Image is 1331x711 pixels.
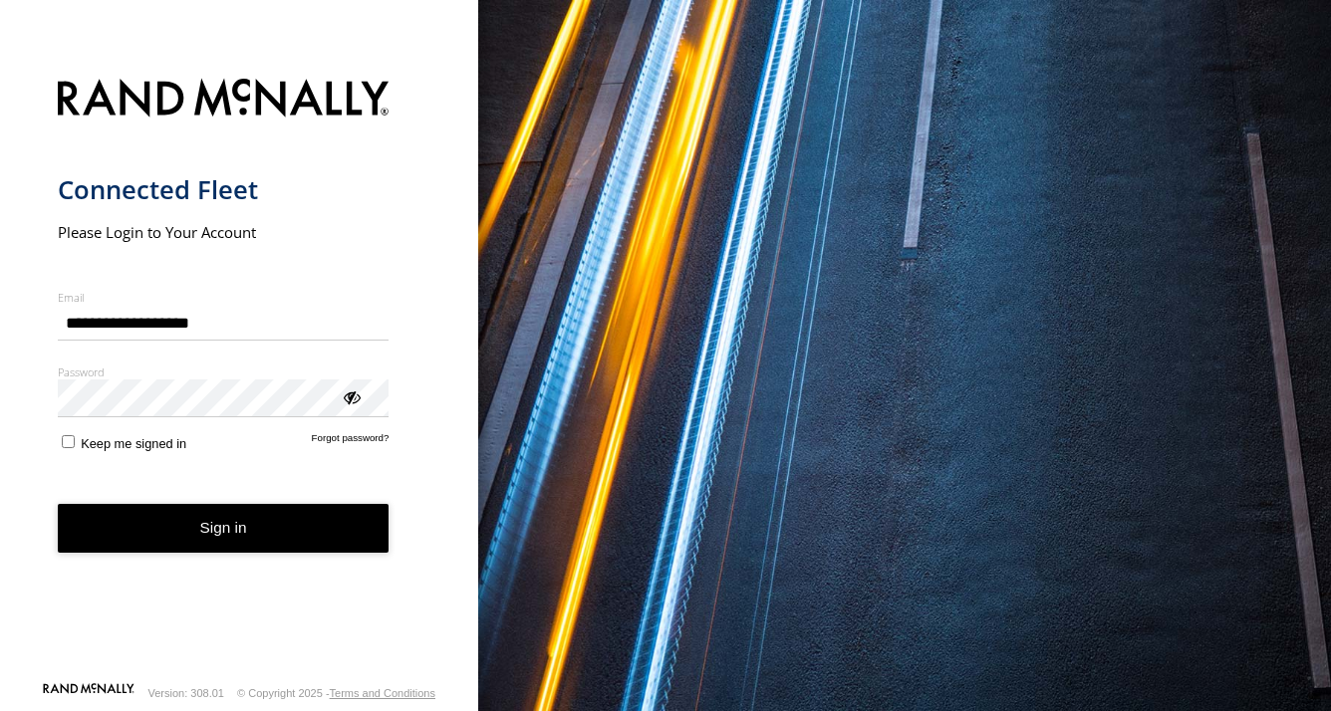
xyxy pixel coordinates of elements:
input: Keep me signed in [62,435,75,448]
h2: Please Login to Your Account [58,222,390,242]
h1: Connected Fleet [58,173,390,206]
form: main [58,67,421,681]
img: Rand McNally [58,75,390,125]
a: Terms and Conditions [330,687,435,699]
span: Keep me signed in [81,436,186,451]
label: Password [58,364,390,379]
a: Visit our Website [43,683,134,703]
div: Version: 308.01 [148,687,224,699]
a: Forgot password? [312,432,390,451]
label: Email [58,290,390,305]
div: © Copyright 2025 - [237,687,435,699]
button: Sign in [58,504,390,553]
div: ViewPassword [341,386,361,406]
